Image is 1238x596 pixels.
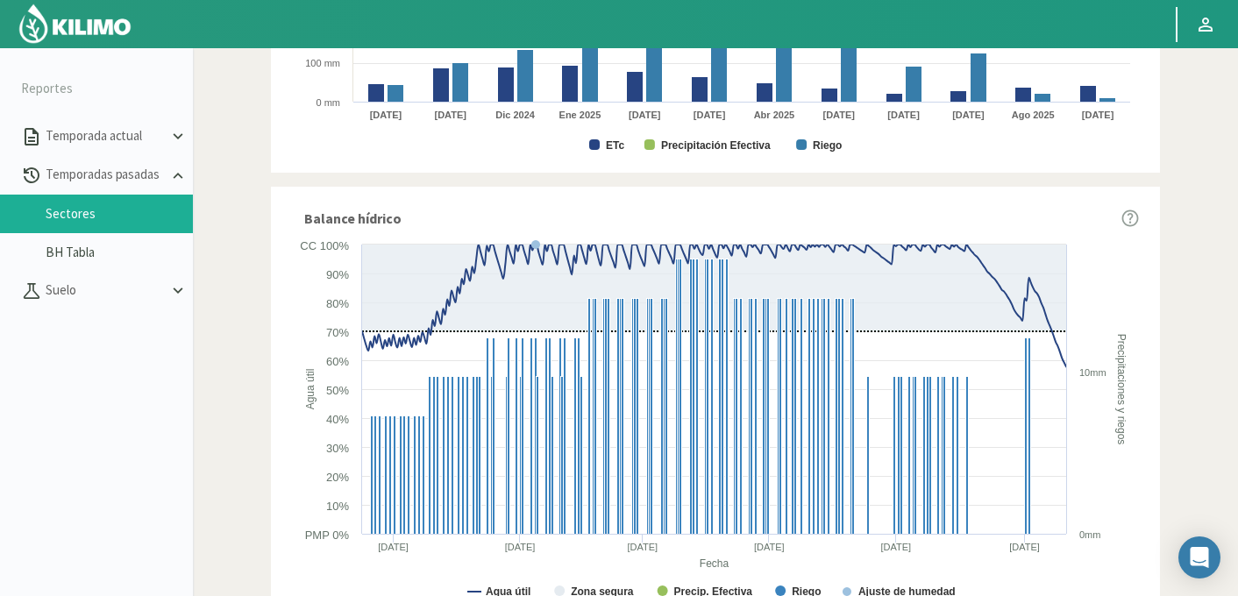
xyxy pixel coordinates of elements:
[326,442,349,455] text: 30%
[300,239,349,252] text: CC 100%
[326,413,349,426] text: 40%
[754,542,785,552] text: [DATE]
[42,126,168,146] p: Temporada actual
[378,542,409,552] text: [DATE]
[880,542,911,552] text: [DATE]
[505,542,536,552] text: [DATE]
[326,355,349,368] text: 60%
[1079,529,1100,540] text: 0mm
[304,368,317,409] text: Agua útil
[305,529,350,542] text: PMP 0%
[18,3,132,45] img: Kilimo
[326,384,349,397] text: 50%
[694,110,726,120] text: [DATE]
[627,542,658,552] text: [DATE]
[952,110,985,120] text: [DATE]
[42,280,168,301] p: Suelo
[326,471,349,484] text: 20%
[370,110,402,120] text: [DATE]
[1009,542,1040,552] text: [DATE]
[1178,536,1220,578] div: Open Intercom Messenger
[1115,333,1128,444] text: Precipitaciones y riegos
[1082,110,1114,120] text: [DATE]
[661,139,771,152] text: Precipitación Efectiva
[42,165,168,185] p: Temporadas pasadas
[559,110,601,120] text: Ene 2025
[495,110,536,120] text: Dic 2024
[1079,367,1106,378] text: 10mm
[887,110,920,120] text: [DATE]
[700,557,729,570] text: Fecha
[326,500,349,513] text: 10%
[1012,110,1055,120] text: Ago 2025
[629,110,661,120] text: [DATE]
[435,110,467,120] text: [DATE]
[46,206,193,222] a: Sectores
[823,110,856,120] text: [DATE]
[304,208,402,229] span: Balance hídrico
[46,245,193,260] a: BH Tabla
[326,326,349,339] text: 70%
[326,297,349,310] text: 80%
[606,139,624,152] text: ETc
[813,139,842,152] text: Riego
[326,268,349,281] text: 90%
[305,58,340,68] text: 100 mm
[754,110,794,120] text: Abr 2025
[317,97,341,108] text: 0 mm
